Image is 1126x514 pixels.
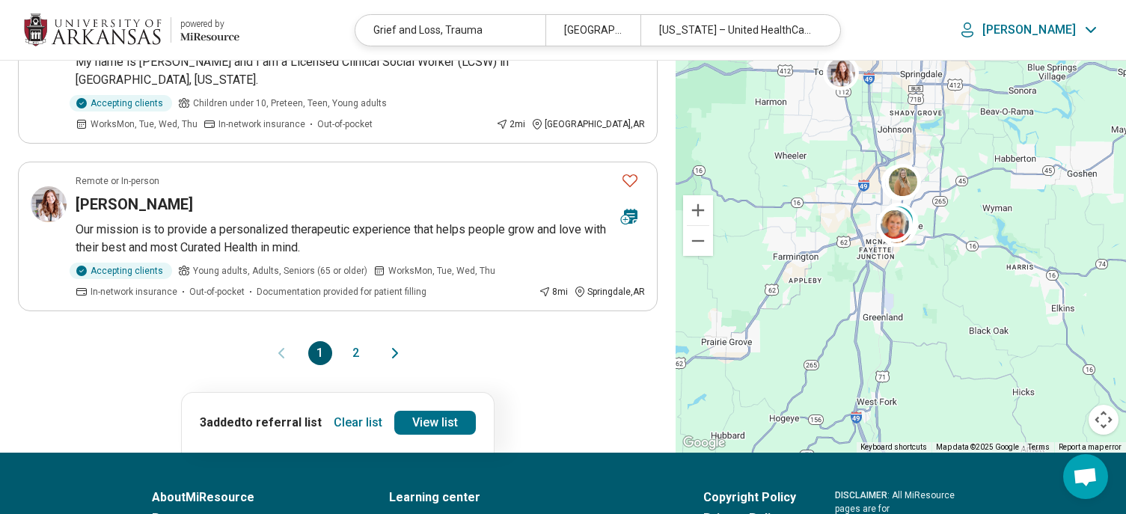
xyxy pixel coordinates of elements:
[531,117,645,131] div: [GEOGRAPHIC_DATA] , AR
[936,443,1019,451] span: Map data ©2025 Google
[982,22,1076,37] p: [PERSON_NAME]
[317,117,373,131] span: Out-of-pocket
[355,15,545,46] div: Grief and Loss, Trauma
[1059,443,1122,451] a: Report a map error
[76,53,645,89] p: My name is [PERSON_NAME] and I am a Licensed Clinical Social Worker (LCSW) in [GEOGRAPHIC_DATA], ...
[180,17,239,31] div: powered by
[496,117,525,131] div: 2 mi
[860,442,927,453] button: Keyboard shortcuts
[545,15,640,46] div: [GEOGRAPHIC_DATA], [GEOGRAPHIC_DATA]
[193,264,367,278] span: Young adults, Adults, Seniors (65 or older)
[835,490,887,501] span: DISCLAIMER
[152,489,350,507] a: AboutMiResource
[1028,443,1050,451] a: Terms (opens in new tab)
[91,117,198,131] span: Works Mon, Tue, Wed, Thu
[70,95,172,111] div: Accepting clients
[344,341,368,365] button: 2
[1089,405,1119,435] button: Map camera controls
[189,285,245,299] span: Out-of-pocket
[574,285,645,299] div: Springdale , AR
[308,341,332,365] button: 1
[241,415,322,429] span: to referral list
[388,264,495,278] span: Works Mon, Tue, Wed, Thu
[615,165,645,196] button: Favorite
[193,97,387,110] span: Children under 10, Preteen, Teen, Young adults
[683,226,713,256] button: Zoom out
[328,411,388,435] button: Clear list
[386,341,404,365] button: Next page
[91,285,177,299] span: In-network insurance
[679,433,729,453] img: Google
[257,285,426,299] span: Documentation provided for patient filling
[389,489,664,507] a: Learning center
[218,117,305,131] span: In-network insurance
[76,221,645,257] p: Our mission is to provide a personalized therapeutic experience that helps people grow and love w...
[24,12,239,48] a: University of Arkansaspowered by
[24,12,162,48] img: University of Arkansas
[272,341,290,365] button: Previous page
[76,174,159,188] p: Remote or In-person
[394,411,476,435] a: View list
[703,489,796,507] a: Copyright Policy
[1063,454,1108,499] div: Open chat
[679,433,729,453] a: Open this area in Google Maps (opens a new window)
[640,15,830,46] div: [US_STATE] – United HealthCare
[683,195,713,225] button: Zoom in
[200,414,322,432] p: 3 added
[70,263,172,279] div: Accepting clients
[76,194,193,215] h3: [PERSON_NAME]
[539,285,568,299] div: 8 mi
